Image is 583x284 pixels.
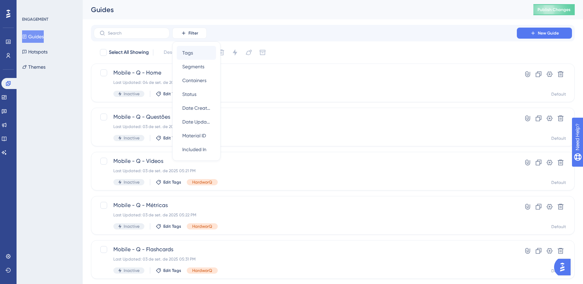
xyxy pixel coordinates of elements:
[156,224,181,229] button: Edit Tags
[182,118,211,126] span: Date Updated
[163,179,181,185] span: Edit Tags
[16,2,43,10] span: Need Help?
[113,69,497,77] span: Mobile - Q - Home
[182,145,206,154] span: Included In
[108,31,164,36] input: Search
[182,62,204,71] span: Segments
[113,113,497,121] span: Mobile - Q - Questões
[177,143,216,156] button: Included In
[113,245,497,254] span: Mobile - Q - Flashcards
[113,168,497,174] div: Last Updated: 03 de set. de 2025 05:21 PM
[538,7,571,12] span: Publish Changes
[22,61,45,73] button: Themes
[156,179,181,185] button: Edit Tags
[22,17,48,22] div: ENGAGEMENT
[177,74,216,87] button: Containers
[157,46,189,59] button: Deselect
[22,46,48,58] button: Hotspots
[163,91,181,97] span: Edit Tags
[538,30,559,36] span: New Guide
[192,179,212,185] span: HardworQ
[156,135,181,141] button: Edit Tags
[124,91,140,97] span: Inactive
[177,115,216,129] button: Date Updated
[517,28,572,39] button: New Guide
[109,48,149,57] span: Select All Showing
[554,257,575,277] iframe: UserGuiding AI Assistant Launcher
[177,129,216,143] button: Material ID
[163,135,181,141] span: Edit Tags
[177,87,216,101] button: Status
[124,224,140,229] span: Inactive
[124,268,140,273] span: Inactive
[182,131,206,140] span: Material ID
[177,46,216,60] button: Tags
[182,49,193,57] span: Tags
[91,5,516,14] div: Guides
[113,80,497,85] div: Last Updated: 04 de set. de 2025 11:35 AM
[182,104,211,112] span: Date Created
[22,30,44,43] button: Guides
[113,212,497,218] div: Last Updated: 03 de set. de 2025 05:22 PM
[113,256,497,262] div: Last Updated: 03 de set. de 2025 05:31 PM
[113,157,497,165] span: Mobile - Q - Vídeos
[182,76,206,85] span: Containers
[192,268,212,273] span: HardworQ
[177,60,216,74] button: Segments
[163,224,181,229] span: Edit Tags
[188,30,198,36] span: Filter
[124,179,140,185] span: Inactive
[163,268,181,273] span: Edit Tags
[551,91,566,97] div: Default
[113,124,497,129] div: Last Updated: 03 de set. de 2025 05:27 PM
[551,180,566,185] div: Default
[551,224,566,229] div: Default
[551,136,566,141] div: Default
[551,268,566,274] div: Default
[156,268,181,273] button: Edit Tags
[164,48,183,57] span: Deselect
[177,101,216,115] button: Date Created
[192,224,212,229] span: HardworQ
[182,90,196,98] span: Status
[156,91,181,97] button: Edit Tags
[124,135,140,141] span: Inactive
[533,4,575,15] button: Publish Changes
[113,201,497,209] span: Mobile - Q - Métricas
[172,28,207,39] button: Filter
